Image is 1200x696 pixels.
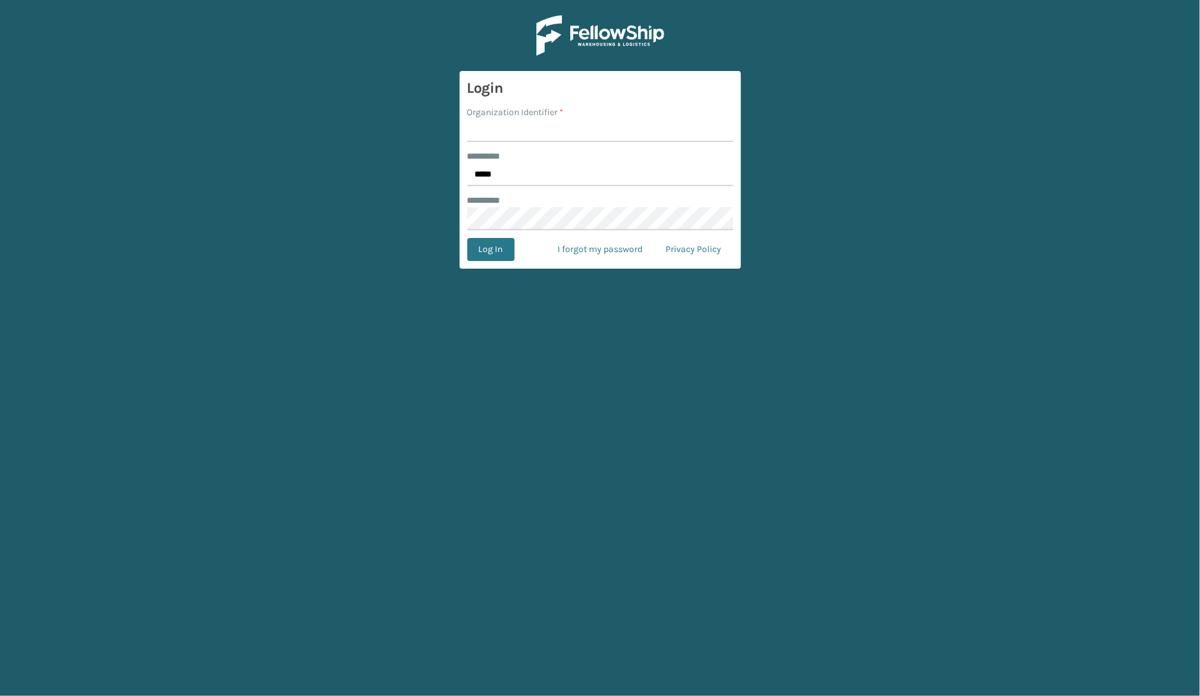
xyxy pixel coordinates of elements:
[536,15,664,56] img: Logo
[655,238,733,261] a: Privacy Policy
[547,238,655,261] a: I forgot my password
[467,106,564,119] label: Organization Identifier
[467,238,515,261] button: Log In
[467,79,733,98] h3: Login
